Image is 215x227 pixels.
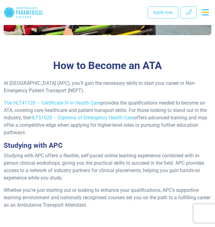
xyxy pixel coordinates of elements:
[4,99,211,136] p: provides the qualifications needed to become an ATA, covering core healthcare and patient transpo...
[4,2,44,23] a: Australian Paramedical College
[4,60,211,72] h2: How to Become an ATA
[4,141,211,150] h3: Studying with APC
[199,7,211,18] button: Toggle navigation
[4,187,211,209] p: Whether you’re just starting out or looking to enhance your qualifications, APC’s supportive lear...
[4,100,100,106] a: The HLT41120 – Certificate IV in Health Care
[30,115,134,121] a: HLT51020 – Diploma of Emergency Health Care
[4,80,211,94] p: At [GEOGRAPHIC_DATA] (APC), you’ll gain the necessary skills to start your career in Non-Emergenc...
[4,152,211,182] p: Studying with APC offers a flexible, self-paced online learning experience combined with in-perso...
[148,6,178,19] a: Apply now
